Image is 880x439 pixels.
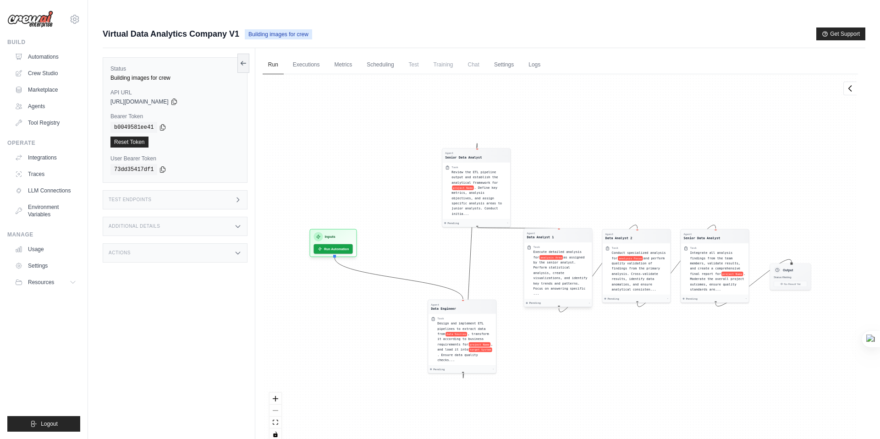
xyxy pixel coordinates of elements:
[11,82,80,97] a: Marketplace
[523,55,546,75] a: Logs
[683,232,720,236] div: Agent
[11,275,80,290] button: Resources
[715,259,792,306] g: Edge from 7c9cbb858d4bb56b0bac20e6569fab0b to outputNode
[506,221,508,225] div: -
[611,246,618,250] div: Task
[428,55,459,74] span: Training is not available until the deployment is complete
[533,255,587,296] span: as assigned by the senior analyst. Perform statistical analysis, create visualizations, and ident...
[11,49,80,64] a: Automations
[492,368,494,371] div: -
[437,322,485,336] span: Design and implement ETL pipelines to extract data from
[11,99,80,114] a: Agents
[11,183,80,198] a: LLM Connections
[110,164,157,175] code: 73dd35417df1
[11,167,80,181] a: Traces
[437,317,444,320] div: Task
[489,55,519,75] a: Settings
[269,417,281,428] button: fit view
[533,250,581,259] span: Execute detailed analysis for
[721,272,743,276] span: project Name
[451,186,502,215] span: . Define key metrics, analysis objectives, and assign specific analysis areas to junior analysts....
[11,115,80,130] a: Tool Registry
[607,297,619,301] span: Pending
[690,246,696,250] div: Task
[445,151,482,155] div: Agent
[527,231,554,235] div: Agent
[445,155,482,159] div: Senior Data Analyst
[11,150,80,165] a: Integrations
[667,297,669,301] div: -
[41,420,58,428] span: Logout
[11,66,80,81] a: Crew Studio
[269,393,281,405] button: zoom in
[110,137,148,148] a: Reset Token
[109,224,160,229] h3: Additional Details
[637,225,715,307] g: Edge from eff5a856940af92a0e867b88b8f6e8f0 to 7c9cbb858d4bb56b0bac20e6569fab0b
[109,197,152,203] h3: Test Endpoints
[7,38,80,46] div: Build
[774,276,791,279] span: Status: Waiting
[477,228,559,229] g: Edge from 28136fb72282fcf3069b8fb44c956260 to f0f441416bd945dc40cea5c5b37fc31a
[433,368,445,371] span: Pending
[403,55,424,74] span: Test
[451,165,458,169] div: Task
[690,250,746,292] div: Integrate all analysis findings from the team members, validate results, and create a comprehensi...
[361,55,399,75] a: Scheduling
[110,74,240,82] div: Building images for crew
[690,251,740,276] span: Integrate all analysis findings from the team members, validate results, and create a comprehensi...
[110,122,157,133] code: b0049581ee41
[313,244,352,254] button: Run Automation
[618,256,643,261] span: analysis Focus
[431,307,456,311] div: Data Engineer
[445,332,467,336] span: data Sources
[451,170,498,184] span: Review the ETL pipeline output and establish the analytical framework for
[683,236,720,241] div: Senior Data Analyst
[816,27,865,40] button: Get Support
[602,229,671,303] div: AgentData Analyst 2TaskConduct specialized analysis foranalysis Focusand perform quality validati...
[774,281,807,287] button: No Result Yet
[110,65,240,72] label: Status
[437,332,489,346] span: , transform it according to business requirements for
[287,55,325,75] a: Executions
[462,55,485,74] span: Chat is not available until the deployment is complete
[335,258,463,299] g: Edge from inputsNode to 1b6d61492b6faae0c46582a1df0cd307
[28,279,54,286] span: Resources
[329,55,358,75] a: Metrics
[452,186,473,190] span: project Name
[110,98,169,105] span: [URL][DOMAIN_NAME]
[468,342,490,347] span: project Name
[309,229,357,257] div: InputsRun Automation
[611,251,665,260] span: Conduct specialized analysis for
[451,170,507,216] div: Review the ETL pipeline output and establish the analytical framework for {project Name}. Define ...
[611,256,665,291] span: and perform quality validation of findings from the primary analysis. Cross-validate results, ide...
[533,249,589,296] div: Execute detailed analysis for {analysis Area} as assigned by the senior analyst. Perform statisti...
[109,250,131,256] h3: Actions
[559,225,637,312] g: Edge from f0f441416bd945dc40cea5c5b37fc31a to eff5a856940af92a0e867b88b8f6e8f0
[605,236,632,241] div: Data Analyst 2
[529,301,540,305] span: Pending
[680,229,749,303] div: AgentSenior Data AnalystTaskIntegrate all analysis findings from the team members, validate resul...
[533,245,539,249] div: Task
[11,258,80,273] a: Settings
[428,300,496,373] div: AgentData EngineerTaskDesign and implement ETL pipelines to extract data fromdata Sources, transf...
[611,250,667,292] div: Conduct specialized analysis for {analysis Focus} and perform quality validation of findings from...
[468,347,492,352] span: target System
[686,297,697,301] span: Pending
[527,235,554,240] div: Data Analyst 1
[7,416,80,432] button: Logout
[523,229,592,308] div: AgentData Analyst 1TaskExecute detailed analysis foranalysis Areaas assigned by the senior analys...
[110,89,240,96] label: API URL
[437,353,478,362] span: . Ensure data quality checks...
[605,232,632,236] div: Agent
[745,297,747,301] div: -
[11,242,80,257] a: Usage
[442,148,511,227] div: AgentSenior Data AnalystTaskReview the ETL pipeline output and establish the analytical framework...
[437,342,493,351] span: , and load it into
[447,221,459,225] span: Pending
[245,29,312,39] span: Building images for crew
[7,231,80,238] div: Manage
[834,395,880,439] iframe: Chat Widget
[110,155,240,162] label: User Bearer Token
[7,139,80,147] div: Operate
